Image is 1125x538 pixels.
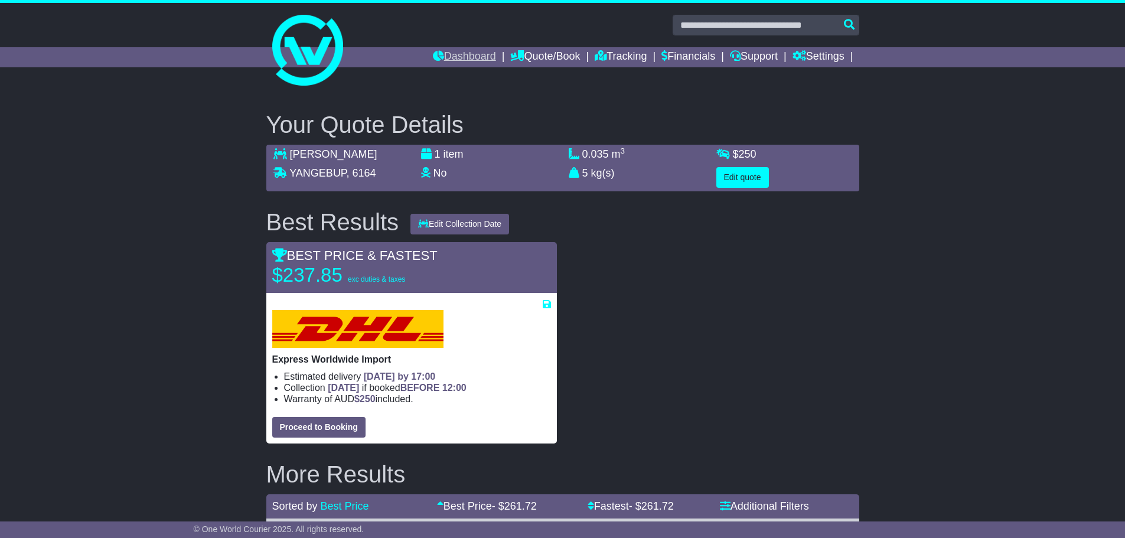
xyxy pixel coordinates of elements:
[641,500,674,512] span: 261.72
[730,47,778,67] a: Support
[321,500,369,512] a: Best Price
[612,148,625,160] span: m
[364,371,436,382] span: [DATE] by 17:00
[290,148,377,160] span: [PERSON_NAME]
[582,167,588,179] span: 5
[289,167,346,179] span: YANGEBUP
[739,148,756,160] span: 250
[733,148,756,160] span: $
[354,394,376,404] span: $
[272,310,444,348] img: DHL: Express Worldwide Import
[595,47,647,67] a: Tracking
[510,47,580,67] a: Quote/Book
[260,209,405,235] div: Best Results
[328,383,359,393] span: [DATE]
[284,393,551,405] li: Warranty of AUD included.
[194,524,364,534] span: © One World Courier 2025. All rights reserved.
[444,148,464,160] span: item
[272,263,420,287] p: $237.85
[588,500,674,512] a: Fastest- $261.72
[629,500,674,512] span: - $
[591,167,615,179] span: kg(s)
[272,354,551,365] p: Express Worldwide Import
[433,47,496,67] a: Dashboard
[720,500,809,512] a: Additional Filters
[433,167,447,179] span: No
[400,383,440,393] span: BEFORE
[492,500,537,512] span: - $
[347,167,376,179] span: , 6164
[272,500,318,512] span: Sorted by
[266,461,859,487] h2: More Results
[348,275,405,283] span: exc duties & taxes
[661,47,715,67] a: Financials
[582,148,609,160] span: 0.035
[437,500,537,512] a: Best Price- $261.72
[410,214,509,234] button: Edit Collection Date
[272,248,438,263] span: BEST PRICE & FASTEST
[793,47,844,67] a: Settings
[504,500,537,512] span: 261.72
[284,382,551,393] li: Collection
[272,417,366,438] button: Proceed to Booking
[266,112,859,138] h2: Your Quote Details
[360,394,376,404] span: 250
[328,383,466,393] span: if booked
[621,146,625,155] sup: 3
[442,383,467,393] span: 12:00
[716,167,769,188] button: Edit quote
[284,371,551,382] li: Estimated delivery
[435,148,441,160] span: 1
